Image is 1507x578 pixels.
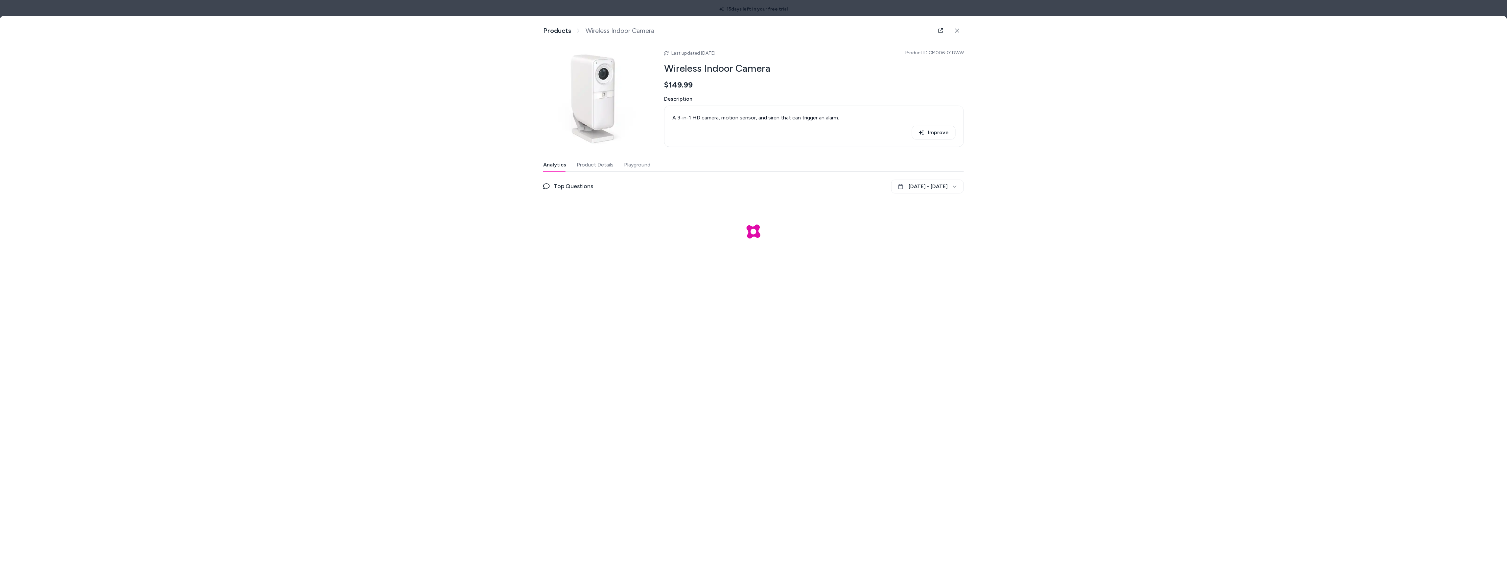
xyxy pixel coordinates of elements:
span: Last updated [DATE] [671,50,715,56]
button: Improve [912,126,956,139]
p: A 3-in-1 HD camera, motion sensor, and siren that can trigger an alarm. [672,114,956,122]
button: Analytics [543,158,566,171]
button: Playground [624,158,650,171]
span: Product ID: CM006-01DWW [905,50,964,56]
span: Description [664,95,964,103]
span: Top Questions [554,182,593,191]
a: Products [543,27,571,35]
button: [DATE] - [DATE] [891,180,964,193]
span: Wireless Indoor Camera [586,27,654,35]
span: $149.99 [664,80,693,90]
button: Product Details [577,158,614,171]
img: Wireless_Indoor.jpg [543,45,648,150]
h2: Wireless Indoor Camera [664,62,964,75]
nav: breadcrumb [543,27,654,35]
